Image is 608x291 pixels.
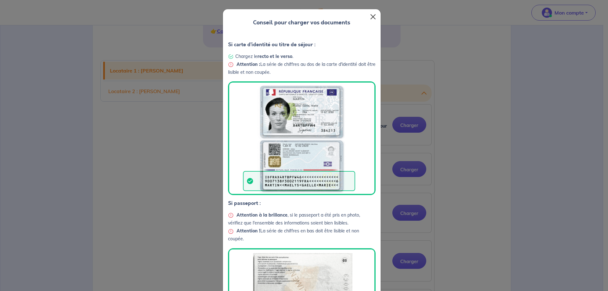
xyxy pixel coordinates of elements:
[228,81,376,195] img: Carte identité
[228,229,234,234] img: Warning
[228,200,376,206] h3: Si passeport :
[228,62,234,67] img: Warning
[257,54,292,59] strong: recto et le verso
[237,228,260,234] strong: Attention !
[253,19,350,26] h2: Conseil pour charger vos documents
[237,61,260,67] strong: Attention :
[237,212,288,218] strong: Attention à la brillance
[228,212,234,218] img: Warning
[228,54,234,60] img: Check
[228,53,376,195] p: Chargez le . La série de chiffres au dos de la carte d'identité doit être lisible et non coupée.
[368,12,378,22] button: Close
[228,41,376,47] h3: Si carte d’identité ou titre de séjour :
